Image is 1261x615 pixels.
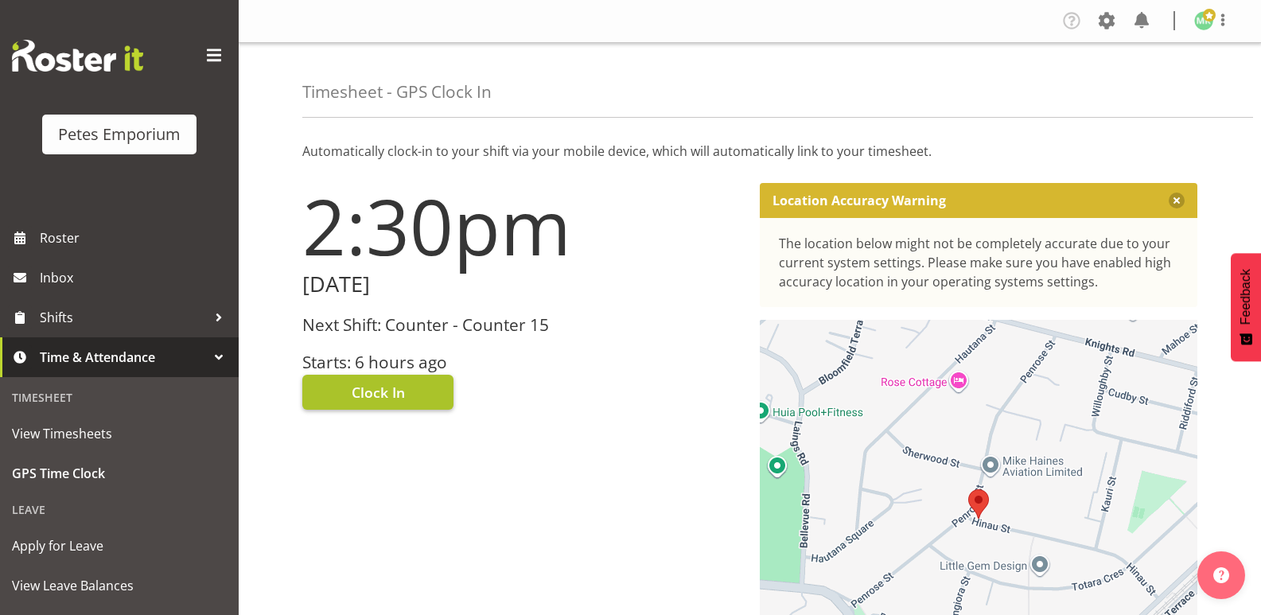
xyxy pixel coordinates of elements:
[302,183,741,269] h1: 2:30pm
[12,534,227,558] span: Apply for Leave
[352,382,405,403] span: Clock In
[1194,11,1213,30] img: melanie-richardson713.jpg
[4,381,235,414] div: Timesheet
[40,226,231,250] span: Roster
[4,526,235,566] a: Apply for Leave
[302,142,1197,161] p: Automatically clock-in to your shift via your mobile device, which will automatically link to you...
[773,193,946,208] p: Location Accuracy Warning
[302,316,741,334] h3: Next Shift: Counter - Counter 15
[779,234,1179,291] div: The location below might not be completely accurate due to your current system settings. Please m...
[302,353,741,372] h3: Starts: 6 hours ago
[12,574,227,597] span: View Leave Balances
[12,461,227,485] span: GPS Time Clock
[12,422,227,446] span: View Timesheets
[1169,193,1185,208] button: Close message
[1213,567,1229,583] img: help-xxl-2.png
[1239,269,1253,325] span: Feedback
[302,83,492,101] h4: Timesheet - GPS Clock In
[4,453,235,493] a: GPS Time Clock
[4,493,235,526] div: Leave
[12,40,143,72] img: Rosterit website logo
[40,345,207,369] span: Time & Attendance
[4,414,235,453] a: View Timesheets
[302,272,741,297] h2: [DATE]
[1231,253,1261,361] button: Feedback - Show survey
[40,306,207,329] span: Shifts
[58,123,181,146] div: Petes Emporium
[40,266,231,290] span: Inbox
[4,566,235,605] a: View Leave Balances
[302,375,453,410] button: Clock In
